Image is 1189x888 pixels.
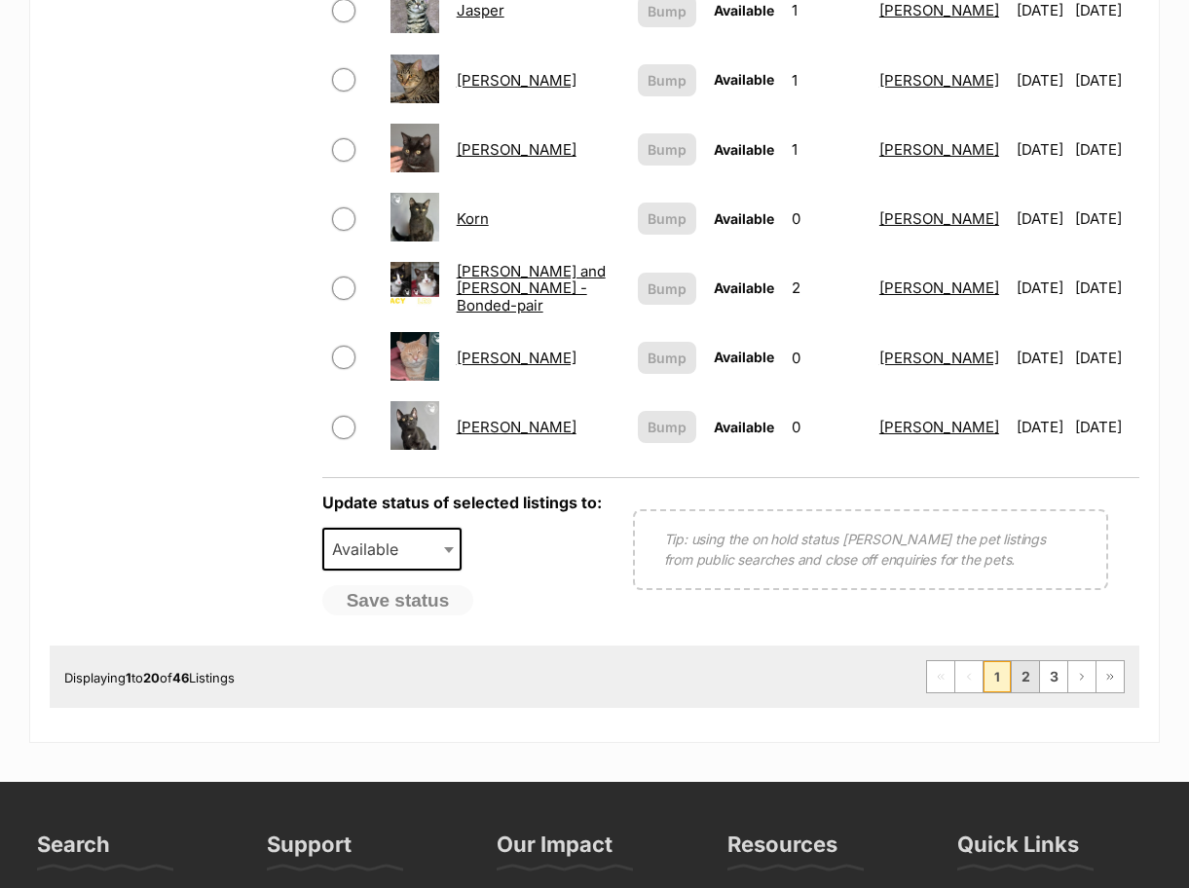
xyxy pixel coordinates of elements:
img: Leo and Lacy - Bonded-pair [390,262,439,311]
a: [PERSON_NAME] [457,418,576,436]
a: [PERSON_NAME] [879,278,999,297]
span: Bump [648,139,687,160]
td: 0 [784,324,870,391]
span: Page 1 [984,661,1011,692]
strong: 20 [143,670,160,685]
td: [DATE] [1009,393,1074,461]
a: [PERSON_NAME] [879,1,999,19]
strong: 1 [126,670,131,685]
h3: Support [267,831,352,869]
td: 1 [784,47,870,114]
button: Bump [638,203,696,235]
span: Bump [648,70,687,91]
td: 0 [784,185,870,252]
td: 1 [784,116,870,183]
img: Louis [390,401,439,450]
a: [PERSON_NAME] and [PERSON_NAME] - Bonded-pair [457,262,606,314]
td: [DATE] [1075,185,1137,252]
span: Bump [648,417,687,437]
img: Kate [390,124,439,172]
button: Bump [638,64,696,96]
td: 2 [784,254,870,321]
p: Tip: using the on hold status [PERSON_NAME] the pet listings from public searches and close off e... [664,529,1077,570]
h3: Search [37,831,110,869]
nav: Pagination [926,660,1125,693]
span: Available [714,419,774,435]
label: Update status of selected listings to: [322,493,602,512]
span: Available [714,71,774,88]
a: [PERSON_NAME] [879,418,999,436]
span: Available [324,536,418,563]
a: Page 2 [1012,661,1039,692]
span: Available [714,2,774,18]
td: [DATE] [1009,116,1074,183]
td: [DATE] [1075,254,1137,321]
td: [DATE] [1009,47,1074,114]
span: Bump [648,278,687,299]
span: Available [714,210,774,227]
a: [PERSON_NAME] [457,140,576,159]
button: Bump [638,342,696,374]
span: Available [714,141,774,158]
span: Available [714,279,774,296]
td: [DATE] [1009,185,1074,252]
strong: 46 [172,670,189,685]
a: Jasper [457,1,504,19]
span: Available [714,349,774,365]
span: Bump [648,1,687,21]
a: Korn [457,209,489,228]
a: Page 3 [1040,661,1067,692]
td: [DATE] [1075,47,1137,114]
h3: Our Impact [497,831,613,869]
td: [DATE] [1009,324,1074,391]
td: 0 [784,393,870,461]
a: [PERSON_NAME] [879,71,999,90]
span: Previous page [955,661,983,692]
a: [PERSON_NAME] [879,349,999,367]
h3: Resources [727,831,837,869]
td: [DATE] [1075,324,1137,391]
td: [DATE] [1075,393,1137,461]
span: Displaying to of Listings [64,670,235,685]
span: Available [322,528,463,571]
img: Korn [390,193,439,241]
a: [PERSON_NAME] [879,209,999,228]
span: Bump [648,348,687,368]
a: Next page [1068,661,1096,692]
a: [PERSON_NAME] [457,349,576,367]
a: Last page [1096,661,1124,692]
a: [PERSON_NAME] [457,71,576,90]
span: Bump [648,208,687,229]
h3: Quick Links [957,831,1079,869]
button: Bump [638,273,696,305]
a: [PERSON_NAME] [879,140,999,159]
span: First page [927,661,954,692]
td: [DATE] [1009,254,1074,321]
button: Bump [638,133,696,166]
td: [DATE] [1075,116,1137,183]
button: Save status [322,585,474,616]
button: Bump [638,411,696,443]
